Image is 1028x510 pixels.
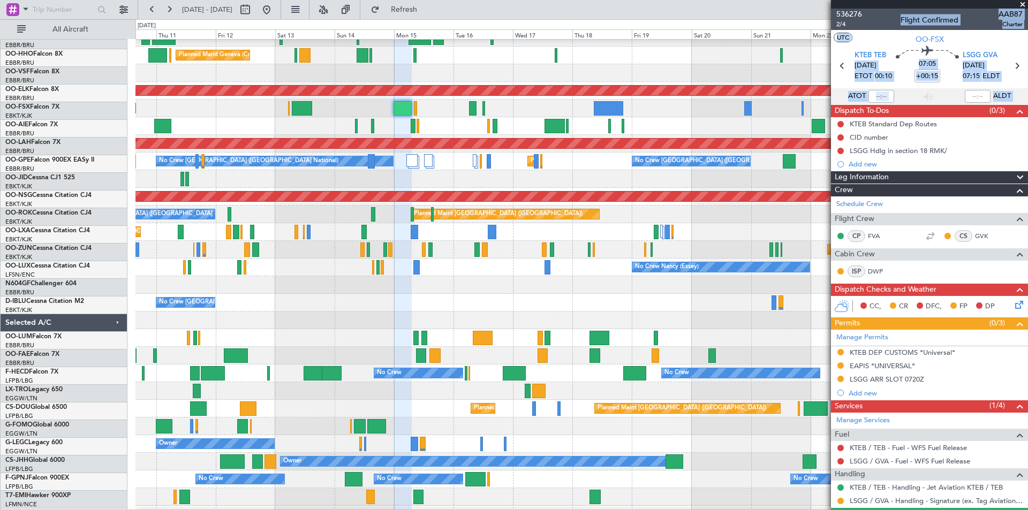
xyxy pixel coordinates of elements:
a: Manage Permits [836,332,888,343]
div: Thu 11 [156,29,216,39]
button: All Aircraft [12,21,116,38]
div: No Crew [377,471,402,487]
span: OO-LUX [5,263,31,269]
span: F-HECD [5,369,29,375]
span: DFC, [926,301,942,312]
a: LX-TROLegacy 650 [5,386,63,393]
a: OO-LXACessna Citation CJ4 [5,227,90,234]
a: OO-ROKCessna Citation CJ4 [5,210,92,216]
span: 00:10 [875,71,892,82]
div: EAPIS *UNIVERSAL* [850,361,915,370]
a: OO-ELKFalcon 8X [5,86,59,93]
div: ISP [848,265,865,277]
a: EBBR/BRU [5,147,34,155]
a: OO-FSXFalcon 7X [5,104,59,110]
a: OO-VSFFalcon 8X [5,68,59,75]
div: Add new [849,389,1023,398]
span: 07:15 [963,71,980,82]
span: 07:05 [919,59,936,70]
span: D-IBLU [5,298,26,305]
div: [DATE] [138,21,156,31]
span: OO-ZUN [5,245,32,252]
div: Sun 21 [751,29,811,39]
span: 2/4 [836,20,862,29]
a: LSGG / GVA - Handling - Signature (ex. Tag Aviation) LSGG / GVA [850,496,1023,505]
span: DP [985,301,995,312]
div: No Crew [793,471,818,487]
a: EBBR/BRU [5,130,34,138]
span: Fuel [835,429,849,441]
input: --:-- [868,90,894,103]
a: OO-AIEFalcon 7X [5,121,58,128]
span: OO-LAH [5,139,31,146]
div: Planned Maint Geneva (Cointrin) [179,47,267,63]
span: Leg Information [835,171,889,184]
a: EBBR/BRU [5,288,34,296]
span: [DATE] - [DATE] [182,5,232,14]
a: G-FOMOGlobal 6000 [5,422,69,428]
span: N604GF [5,280,31,287]
a: EBBR/BRU [5,77,34,85]
a: LFPB/LBG [5,412,33,420]
a: EBKT/KJK [5,112,32,120]
div: CS [955,230,972,242]
a: EBKT/KJK [5,218,32,226]
a: T7-EMIHawker 900XP [5,492,71,499]
span: OO-VSF [5,68,30,75]
span: CS-JHH [5,457,28,463]
a: OO-FAEFalcon 7X [5,351,59,357]
span: CC, [870,301,881,312]
div: No Crew [199,471,223,487]
div: Planned Maint [GEOGRAPHIC_DATA] ([GEOGRAPHIC_DATA] National) [531,153,724,169]
a: F-GPNJFalcon 900EX [5,475,69,481]
span: CS-DOU [5,404,31,410]
div: Sat 13 [275,29,335,39]
span: 536276 [836,9,862,20]
div: Fri 19 [632,29,691,39]
div: No Crew [GEOGRAPHIC_DATA] ([GEOGRAPHIC_DATA] National) [159,294,338,310]
div: Owner [283,453,301,469]
a: OO-LUXCessna Citation CJ4 [5,263,90,269]
div: Add new [849,159,1023,169]
a: EBBR/BRU [5,165,34,173]
a: OO-HHOFalcon 8X [5,51,63,57]
span: ETOT [855,71,872,82]
a: LFPB/LBG [5,483,33,491]
div: No Crew Nancy (Essey) [635,259,699,275]
a: EBBR/BRU [5,94,34,102]
span: Handling [835,468,865,481]
span: OO-LUM [5,333,32,340]
div: No Crew [GEOGRAPHIC_DATA] ([GEOGRAPHIC_DATA] National) [635,153,814,169]
div: Tue 16 [453,29,513,39]
span: OO-FSX [916,34,944,45]
span: Crew [835,184,853,196]
span: G-FOMO [5,422,33,428]
a: LFMN/NCE [5,500,37,508]
a: OO-LAHFalcon 7X [5,139,61,146]
a: LSGG / GVA - Fuel - WFS Fuel Release [850,456,970,466]
span: ELDT [982,71,1000,82]
span: Dispatch Checks and Weather [835,284,936,296]
a: EBKT/KJK [5,235,32,243]
div: KTEB DEP CUSTOMS *Universal* [850,348,955,357]
div: No Crew [GEOGRAPHIC_DATA] ([GEOGRAPHIC_DATA] National) [159,153,338,169]
span: AAB87 [999,9,1023,20]
div: LSGG ARR SLOT 0720Z [850,375,924,384]
div: Planned Maint [GEOGRAPHIC_DATA] ([GEOGRAPHIC_DATA]) [474,400,642,416]
span: [DATE] [855,60,876,71]
span: Flight Crew [835,213,874,225]
span: OO-FSX [5,104,30,110]
a: F-HECDFalcon 7X [5,369,58,375]
a: FVA [868,231,892,241]
div: No Crew [664,365,689,381]
div: CID number [850,133,888,142]
span: G-LEGC [5,439,28,446]
div: Owner [159,436,177,452]
div: Mon 22 [811,29,870,39]
span: Charter [999,20,1023,29]
span: T7-EMI [5,492,26,499]
a: EBBR/BRU [5,41,34,49]
a: EBKT/KJK [5,200,32,208]
a: LFPB/LBG [5,465,33,473]
span: OO-LXA [5,227,31,234]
